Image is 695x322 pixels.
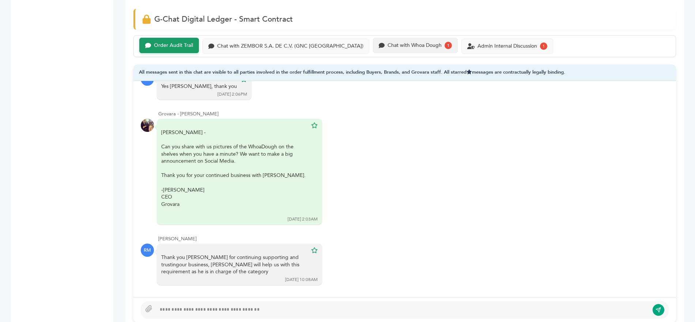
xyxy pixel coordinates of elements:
[161,254,307,275] div: Thank you [PERSON_NAME] for continuing supporting and trusting
[154,42,193,49] div: Order Audit Trail
[161,261,299,275] span: our business, [PERSON_NAME] will help us with this requirement as he is in charge of the category
[161,172,307,179] div: Thank you for your continued business with [PERSON_NAME].
[161,83,237,90] div: Yes [PERSON_NAME], thank you
[161,129,307,215] div: [PERSON_NAME] -
[154,14,293,25] span: G-Chat Digital Ledger - Smart Contract
[133,64,676,81] div: All messages sent in this chat are visible to all parties involved in the order fulfillment proce...
[141,244,154,257] div: RM
[158,236,669,242] div: [PERSON_NAME]
[217,43,363,49] div: Chat with ZEMBOR S.A. DE C.V. (GNC [GEOGRAPHIC_DATA])
[288,216,318,222] div: [DATE] 2:03AM
[285,277,318,283] div: [DATE] 10:08AM
[161,201,307,208] div: Grovara
[477,43,537,49] div: Admin Internal Discussion
[158,111,669,117] div: Grovara - [PERSON_NAME]
[540,42,547,50] div: 1
[161,193,307,201] div: CEO
[445,42,452,49] div: 1
[218,91,247,97] div: [DATE] 2:06PM
[388,42,442,49] div: Chat with Whoa Dough
[161,186,307,194] div: -[PERSON_NAME]
[161,143,307,165] div: Can you share with us pictures of the WhoaDough on the shelves when you have a minute? We want to...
